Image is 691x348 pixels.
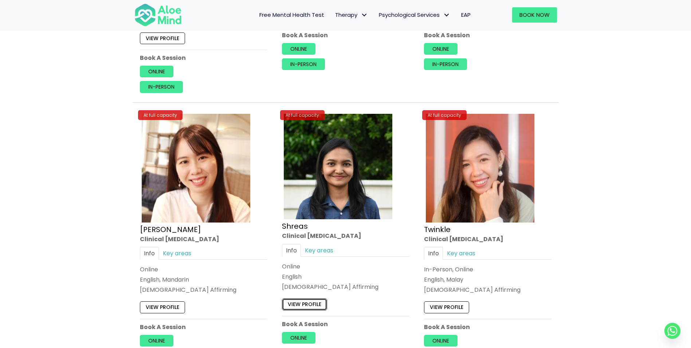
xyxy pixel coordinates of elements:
[140,247,159,259] a: Info
[373,7,456,23] a: Psychological ServicesPsychological Services: submenu
[134,3,182,27] img: Aloe mind Logo
[282,320,409,328] p: Book A Session
[282,221,308,231] a: Shreas
[512,7,557,23] a: Book Now
[140,224,201,234] a: [PERSON_NAME]
[424,286,551,294] div: [DEMOGRAPHIC_DATA] Affirming
[424,322,551,331] p: Book A Session
[142,114,250,223] img: Kher-Yin-Profile-300×300
[441,10,452,20] span: Psychological Services: submenu
[140,335,173,347] a: Online
[424,247,443,259] a: Info
[424,301,469,313] a: View profile
[140,235,267,243] div: Clinical [MEDICAL_DATA]
[140,32,185,44] a: View profile
[359,10,370,20] span: Therapy: submenu
[280,110,325,120] div: At full capacity
[282,244,301,256] a: Info
[426,114,534,223] img: twinkle_cropped-300×300
[282,43,315,55] a: Online
[424,58,467,70] a: In-person
[424,265,551,273] div: In-Person, Online
[461,11,471,19] span: EAP
[335,11,368,19] span: Therapy
[456,7,476,23] a: EAP
[140,286,267,294] div: [DEMOGRAPHIC_DATA] Affirming
[140,322,267,331] p: Book A Session
[254,7,330,23] a: Free Mental Health Test
[140,66,173,77] a: Online
[282,272,409,281] p: English
[159,247,195,259] a: Key areas
[424,43,458,55] a: Online
[424,275,551,284] p: English, Malay
[140,265,267,273] div: Online
[140,301,185,313] a: View profile
[664,323,680,339] a: Whatsapp
[379,11,450,19] span: Psychological Services
[443,247,479,259] a: Key areas
[138,110,182,120] div: At full capacity
[282,332,315,343] a: Online
[424,235,551,243] div: Clinical [MEDICAL_DATA]
[282,283,409,291] div: [DEMOGRAPHIC_DATA] Affirming
[330,7,373,23] a: TherapyTherapy: submenu
[282,262,409,270] div: Online
[140,275,267,284] p: English, Mandarin
[140,54,267,62] p: Book A Session
[424,224,451,234] a: Twinkle
[301,244,337,256] a: Key areas
[422,110,467,120] div: At full capacity
[424,335,458,347] a: Online
[424,31,551,39] p: Book A Session
[191,7,476,23] nav: Menu
[282,31,409,39] p: Book A Session
[284,114,392,219] img: Shreas clinical psychologist
[140,81,183,93] a: In-person
[519,11,550,19] span: Book Now
[282,232,409,240] div: Clinical [MEDICAL_DATA]
[282,58,325,70] a: In-person
[282,298,327,310] a: View profile
[259,11,324,19] span: Free Mental Health Test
